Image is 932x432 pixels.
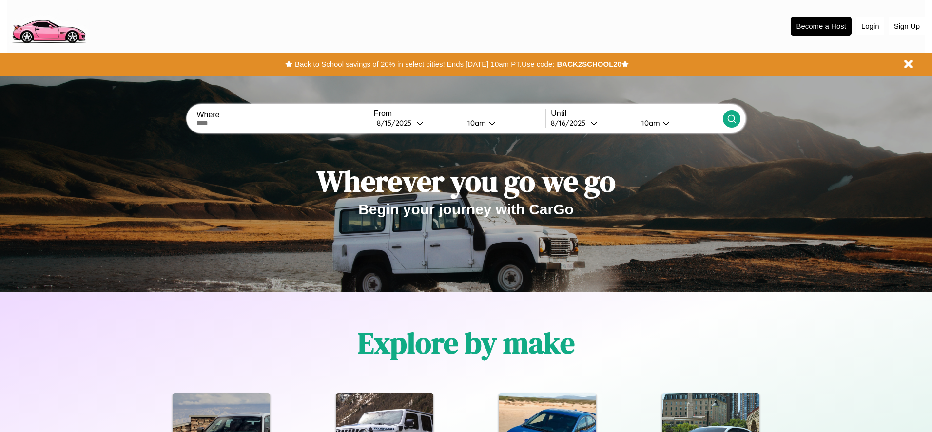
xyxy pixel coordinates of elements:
div: 8 / 15 / 2025 [377,118,416,128]
div: 8 / 16 / 2025 [551,118,590,128]
label: From [374,109,545,118]
button: 10am [634,118,722,128]
b: BACK2SCHOOL20 [557,60,621,68]
div: 10am [463,118,488,128]
button: 8/15/2025 [374,118,460,128]
label: Until [551,109,722,118]
img: logo [7,5,90,46]
button: 10am [460,118,545,128]
div: 10am [637,118,662,128]
h1: Explore by make [358,323,575,363]
button: Sign Up [889,17,925,35]
button: Back to School savings of 20% in select cities! Ends [DATE] 10am PT.Use code: [292,57,557,71]
label: Where [196,111,368,119]
button: Login [856,17,884,35]
button: Become a Host [791,17,852,36]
